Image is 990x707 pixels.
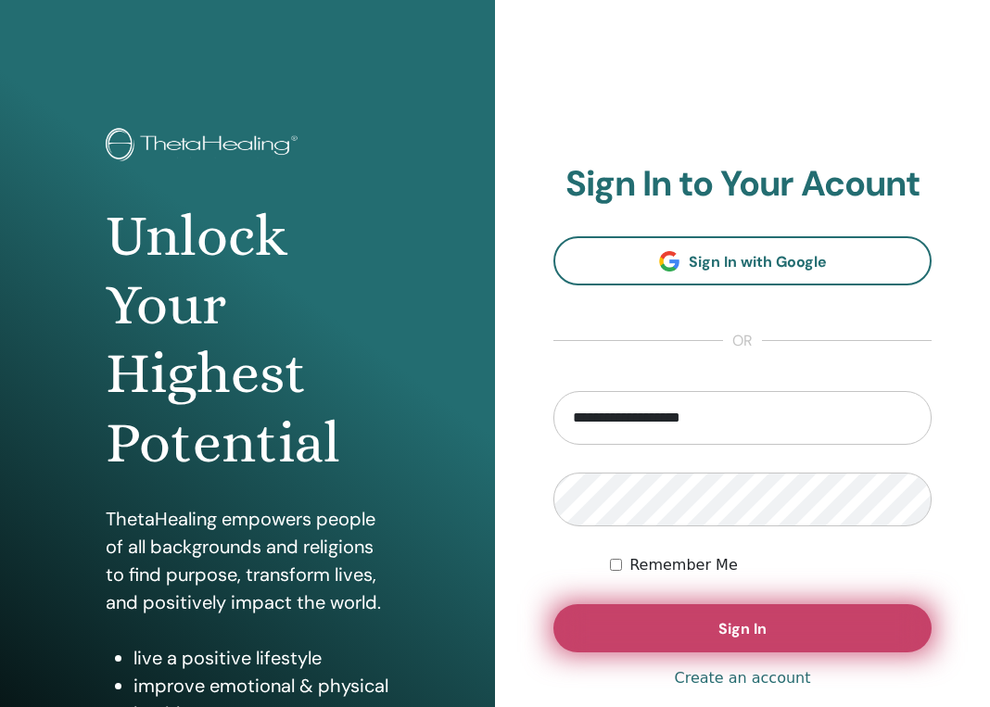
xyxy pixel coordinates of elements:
[133,644,389,672] li: live a positive lifestyle
[674,667,810,689] a: Create an account
[629,554,738,576] label: Remember Me
[553,604,932,652] button: Sign In
[718,619,767,638] span: Sign In
[553,163,932,206] h2: Sign In to Your Acount
[723,330,762,352] span: or
[106,202,389,478] h1: Unlock Your Highest Potential
[689,252,827,271] span: Sign In with Google
[610,554,932,576] div: Keep me authenticated indefinitely or until I manually logout
[553,236,932,285] a: Sign In with Google
[106,505,389,616] p: ThetaHealing empowers people of all backgrounds and religions to find purpose, transform lives, a...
